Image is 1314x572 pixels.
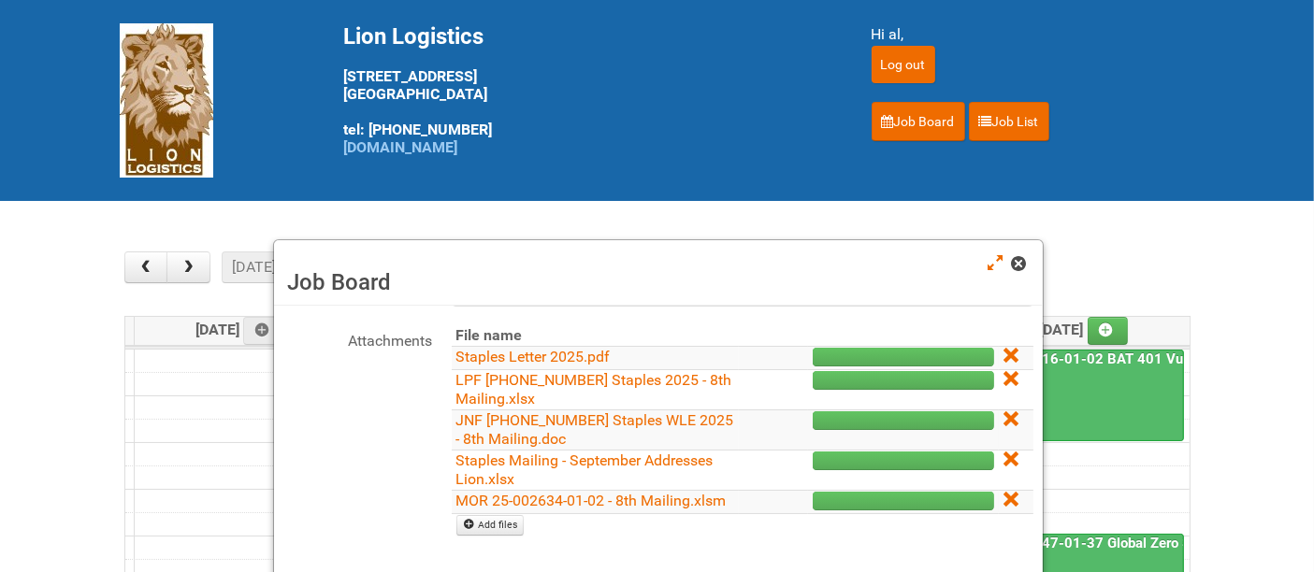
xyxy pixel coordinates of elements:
[456,411,734,448] a: JNF [PHONE_NUMBER] Staples WLE 2025 - 8th Mailing.doc
[243,317,284,345] a: Add an event
[456,348,611,365] a: Staples Letter 2025.pdf
[982,535,1279,551] a: 25-038947-01-37 Global Zero Sugar Tea Test
[344,23,825,156] div: [STREET_ADDRESS] [GEOGRAPHIC_DATA] tel: [PHONE_NUMBER]
[456,371,732,408] a: LPF [PHONE_NUMBER] Staples 2025 - 8th Mailing.xlsx
[456,492,727,509] a: MOR 25-002634-01-02 - 8th Mailing.xlsm
[982,350,1261,367] a: 24-079516-01-02 BAT 401 Vuse Box RCT
[222,251,285,283] button: [DATE]
[456,515,525,536] a: Add files
[344,138,458,156] a: [DOMAIN_NAME]
[195,321,284,338] span: [DATE]
[1088,317,1129,345] a: Add an event
[288,268,1029,296] h3: Job Board
[969,102,1049,141] a: Job List
[1040,321,1129,338] span: [DATE]
[980,350,1184,442] a: 24-079516-01-02 BAT 401 Vuse Box RCT
[872,23,1195,46] div: Hi al,
[120,91,213,108] a: Lion Logistics
[872,102,965,141] a: Job Board
[456,451,714,488] a: Staples Mailing - September Addresses Lion.xlsx
[120,23,213,178] img: Lion Logistics
[283,325,433,352] label: Attachments
[344,23,484,50] span: Lion Logistics
[452,325,739,347] th: File name
[872,46,935,83] input: Log out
